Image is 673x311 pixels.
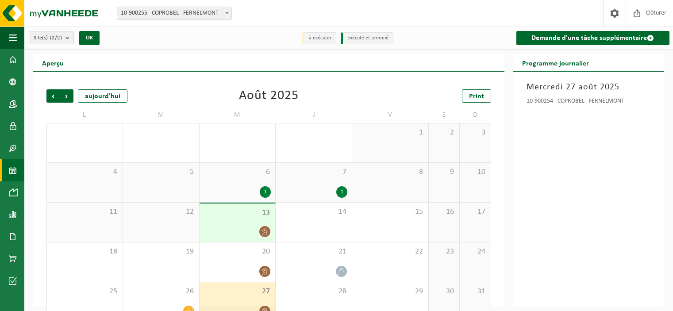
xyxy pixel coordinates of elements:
[357,128,424,138] span: 1
[204,208,271,218] span: 13
[60,89,73,103] span: Suivant
[78,89,127,103] div: aujourd'hui
[204,167,271,177] span: 6
[29,31,74,44] button: Site(s)(2/2)
[469,93,484,100] span: Print
[51,247,118,257] span: 18
[280,167,347,177] span: 7
[127,167,195,177] span: 5
[50,35,62,41] count: (2/2)
[123,107,200,123] td: M
[433,207,455,217] span: 16
[200,107,276,123] td: M
[79,31,100,45] button: OK
[239,89,299,103] div: Août 2025
[429,107,460,123] td: S
[34,31,62,45] span: Site(s)
[117,7,232,20] span: 10-900255 - COPROBEL - FERNELMONT
[527,81,651,94] h3: Mercredi 27 août 2025
[527,98,651,107] div: 10-900254 - COPROBEL - FERNELMONT
[46,107,123,123] td: L
[357,287,424,296] span: 29
[357,247,424,257] span: 22
[357,207,424,217] span: 15
[260,186,271,198] div: 1
[302,32,336,44] li: à exécuter
[46,89,60,103] span: Précédent
[280,207,347,217] span: 14
[117,7,231,19] span: 10-900255 - COPROBEL - FERNELMONT
[352,107,429,123] td: V
[280,247,347,257] span: 21
[464,128,486,138] span: 3
[433,287,455,296] span: 30
[127,207,195,217] span: 12
[357,167,424,177] span: 8
[204,287,271,296] span: 27
[433,247,455,257] span: 23
[464,287,486,296] span: 31
[464,247,486,257] span: 24
[33,54,73,71] h2: Aperçu
[127,287,195,296] span: 26
[280,287,347,296] span: 28
[513,54,598,71] h2: Programme journalier
[341,32,393,44] li: Exécuté et terminé
[464,207,486,217] span: 17
[433,167,455,177] span: 9
[336,186,347,198] div: 1
[433,128,455,138] span: 2
[462,89,491,103] a: Print
[51,207,118,217] span: 11
[460,107,491,123] td: D
[464,167,486,177] span: 10
[204,247,271,257] span: 20
[51,287,118,296] span: 25
[276,107,352,123] td: J
[127,247,195,257] span: 19
[51,167,118,177] span: 4
[516,31,670,45] a: Demande d'une tâche supplémentaire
